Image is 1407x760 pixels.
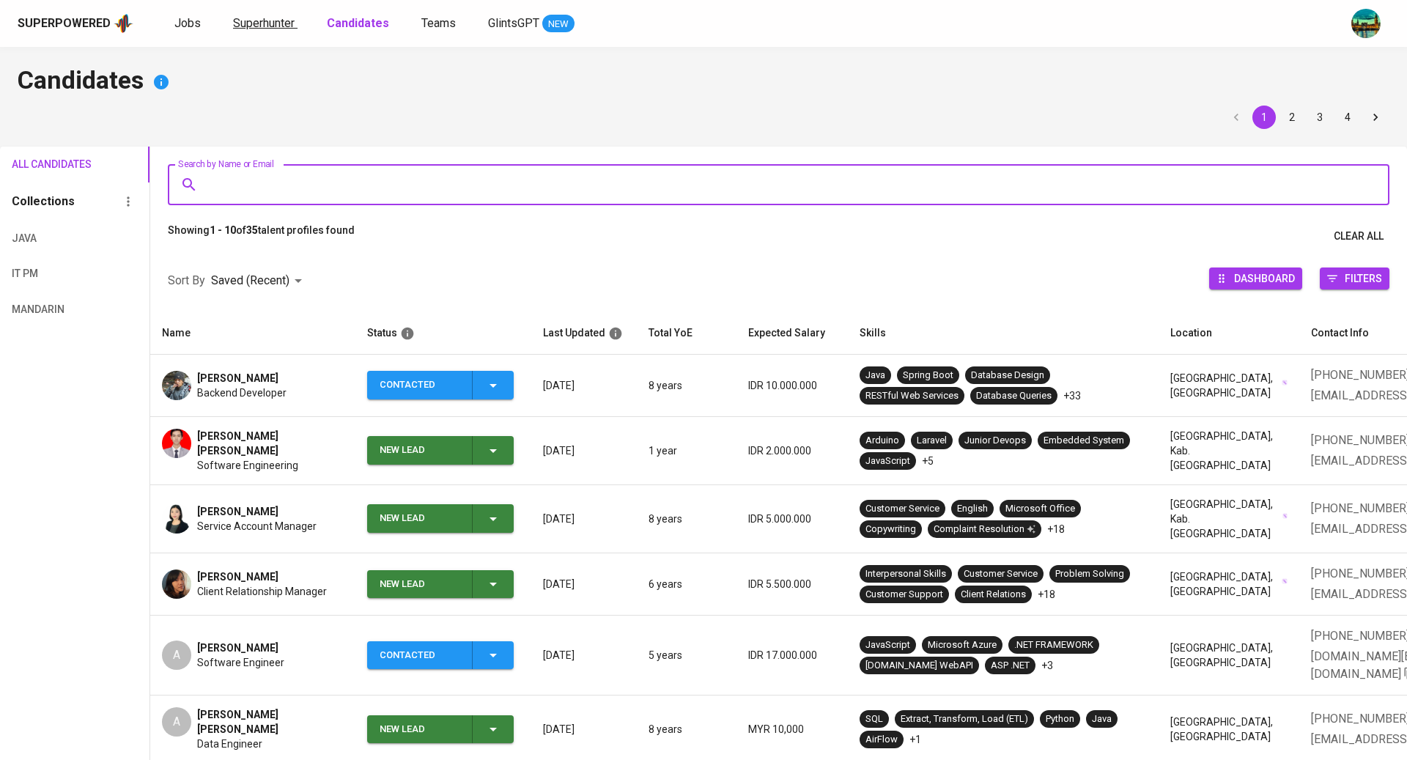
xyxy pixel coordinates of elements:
[649,648,725,663] p: 5 years
[421,15,459,33] a: Teams
[865,588,943,602] div: Customer Support
[367,371,514,399] button: Contacted
[1345,268,1382,288] span: Filters
[1334,227,1384,246] span: Clear All
[367,715,514,744] button: New Lead
[543,443,625,458] p: [DATE]
[1063,388,1081,403] p: +33
[865,389,959,403] div: RESTful Web Services
[865,434,899,448] div: Arduino
[197,737,262,751] span: Data Engineer
[197,371,278,385] span: [PERSON_NAME]
[174,16,201,30] span: Jobs
[162,641,191,670] div: A
[865,659,973,673] div: [DOMAIN_NAME] WebAPI
[12,191,75,212] h6: Collections
[197,385,287,400] span: Backend Developer
[649,443,725,458] p: 1 year
[168,272,205,289] p: Sort By
[543,722,625,737] p: [DATE]
[748,722,836,737] p: MYR 10,000
[162,707,191,737] div: A
[1222,106,1389,129] nav: pagination navigation
[865,638,910,652] div: JavaScript
[327,16,389,30] b: Candidates
[649,722,725,737] p: 8 years
[1351,9,1381,38] img: a5d44b89-0c59-4c54-99d0-a63b29d42bd3.jpg
[964,567,1038,581] div: Customer Service
[637,312,736,355] th: Total YoE
[903,369,953,383] div: Spring Boot
[246,224,258,236] b: 35
[380,371,460,399] div: Contacted
[748,378,836,393] p: IDR 10.000.000
[865,369,885,383] div: Java
[197,707,344,737] span: [PERSON_NAME] [PERSON_NAME]
[922,454,934,468] p: +5
[649,577,725,591] p: 6 years
[1308,106,1332,129] button: Go to page 3
[1320,268,1389,289] button: Filters
[934,523,1035,536] div: Complaint Resolution
[649,512,725,526] p: 8 years
[961,588,1026,602] div: Client Relations
[1170,371,1288,400] div: [GEOGRAPHIC_DATA], [GEOGRAPHIC_DATA]
[1252,106,1276,129] button: page 1
[168,223,355,250] p: Showing of talent profiles found
[901,712,1028,726] div: Extract, Transform, Load (ETL)
[1046,712,1074,726] div: Python
[543,577,625,591] p: [DATE]
[233,16,295,30] span: Superhunter
[917,434,947,448] div: Laravel
[18,64,1389,100] h4: Candidates
[355,312,531,355] th: Status
[162,569,191,599] img: 299bd6ff3fe50c096062c0ed2cd117a0.jpg
[150,312,355,355] th: Name
[197,641,278,655] span: [PERSON_NAME]
[1170,497,1288,541] div: [GEOGRAPHIC_DATA], Kab. [GEOGRAPHIC_DATA]
[367,436,514,465] button: New Lead
[543,648,625,663] p: [DATE]
[1041,658,1053,673] p: +3
[1005,502,1075,516] div: Microsoft Office
[865,712,883,726] div: SQL
[1282,380,1288,386] img: magic_wand.svg
[12,265,73,283] span: IT PM
[1092,712,1112,726] div: Java
[909,732,921,747] p: +1
[971,369,1044,383] div: Database Design
[1038,587,1055,602] p: +18
[12,155,73,174] span: All Candidates
[1170,641,1288,670] div: [GEOGRAPHIC_DATA], [GEOGRAPHIC_DATA]
[197,519,317,534] span: Service Account Manager
[1170,429,1288,473] div: [GEOGRAPHIC_DATA], Kab. [GEOGRAPHIC_DATA]
[865,502,939,516] div: Customer Service
[865,523,916,536] div: Copywriting
[197,429,344,458] span: [PERSON_NAME] [PERSON_NAME]
[748,443,836,458] p: IDR 2.000.000
[380,436,460,465] div: New Lead
[211,268,307,295] div: Saved (Recent)
[421,16,456,30] span: Teams
[848,312,1159,355] th: Skills
[162,371,191,400] img: 6c94052bd09810a41fb5660b9d6b21ce.jpg
[1209,268,1302,289] button: Dashboard
[367,641,514,670] button: Contacted
[327,15,392,33] a: Candidates
[928,638,997,652] div: Microsoft Azure
[197,569,278,584] span: [PERSON_NAME]
[380,641,460,670] div: Contacted
[991,659,1030,673] div: ASP .NET
[1364,106,1387,129] button: Go to next page
[12,229,73,248] span: Java
[865,567,946,581] div: Interpersonal Skills
[197,584,327,599] span: Client Relationship Manager
[12,300,73,319] span: Mandarin
[380,570,460,599] div: New Lead
[736,312,848,355] th: Expected Salary
[367,504,514,533] button: New Lead
[1234,268,1295,288] span: Dashboard
[162,429,191,458] img: 1fd2825491df9716e3e3b722ae4f802b.jpg
[1055,567,1124,581] div: Problem Solving
[174,15,204,33] a: Jobs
